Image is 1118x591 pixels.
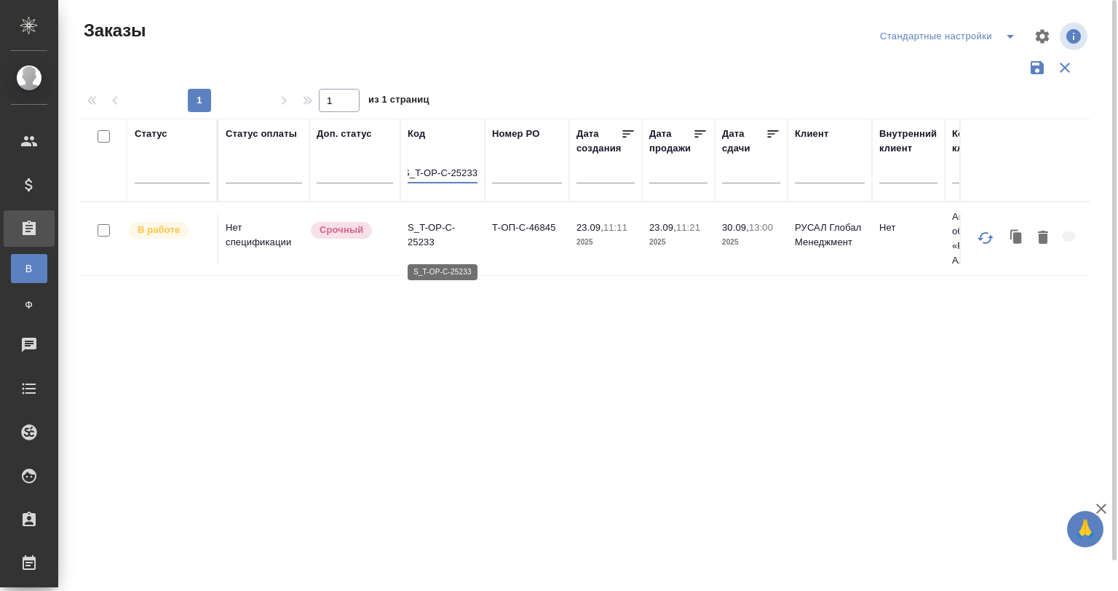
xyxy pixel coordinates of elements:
[603,222,627,233] p: 11:11
[1003,223,1031,253] button: Клонировать
[1060,23,1090,50] span: Посмотреть информацию
[218,213,309,264] td: Нет спецификации
[368,91,429,112] span: из 1 страниц
[309,221,393,240] div: Выставляется автоматически, если на указанный объем услуг необходимо больше времени в стандартном...
[649,235,707,250] p: 2025
[320,223,363,237] p: Срочный
[1067,511,1103,547] button: 🙏
[1031,223,1055,253] button: Удалить
[952,127,1022,156] div: Контрагент клиента
[1023,54,1051,82] button: Сохранить фильтры
[226,127,297,141] div: Статус оплаты
[795,221,865,250] p: РУСАЛ Глобал Менеджмент
[80,19,146,42] span: Заказы
[18,298,40,312] span: Ф
[722,222,749,233] p: 30.09,
[649,222,676,233] p: 23.09,
[649,127,693,156] div: Дата продажи
[968,221,1003,255] button: Обновить
[18,261,40,276] span: В
[485,213,569,264] td: Т-ОП-С-46845
[492,127,539,141] div: Номер PO
[408,127,425,141] div: Код
[576,127,621,156] div: Дата создания
[795,127,828,141] div: Клиент
[11,290,47,320] a: Ф
[317,127,372,141] div: Доп. статус
[876,25,1025,48] div: split button
[576,222,603,233] p: 23.09,
[127,221,210,240] div: Выставляет ПМ после принятия заказа от КМа
[676,222,700,233] p: 11:21
[722,127,766,156] div: Дата сдачи
[1051,54,1079,82] button: Сбросить фильтры
[576,235,635,250] p: 2025
[138,223,180,237] p: В работе
[879,221,937,235] p: Нет
[952,210,1022,268] p: Акционерное общество «РУССКИЙ АЛЮМИНИ...
[408,221,477,250] p: S_T-OP-C-25233
[1073,514,1098,544] span: 🙏
[135,127,167,141] div: Статус
[1025,19,1060,54] span: Настроить таблицу
[722,235,780,250] p: 2025
[11,254,47,283] a: В
[749,222,773,233] p: 13:00
[879,127,937,156] div: Внутренний клиент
